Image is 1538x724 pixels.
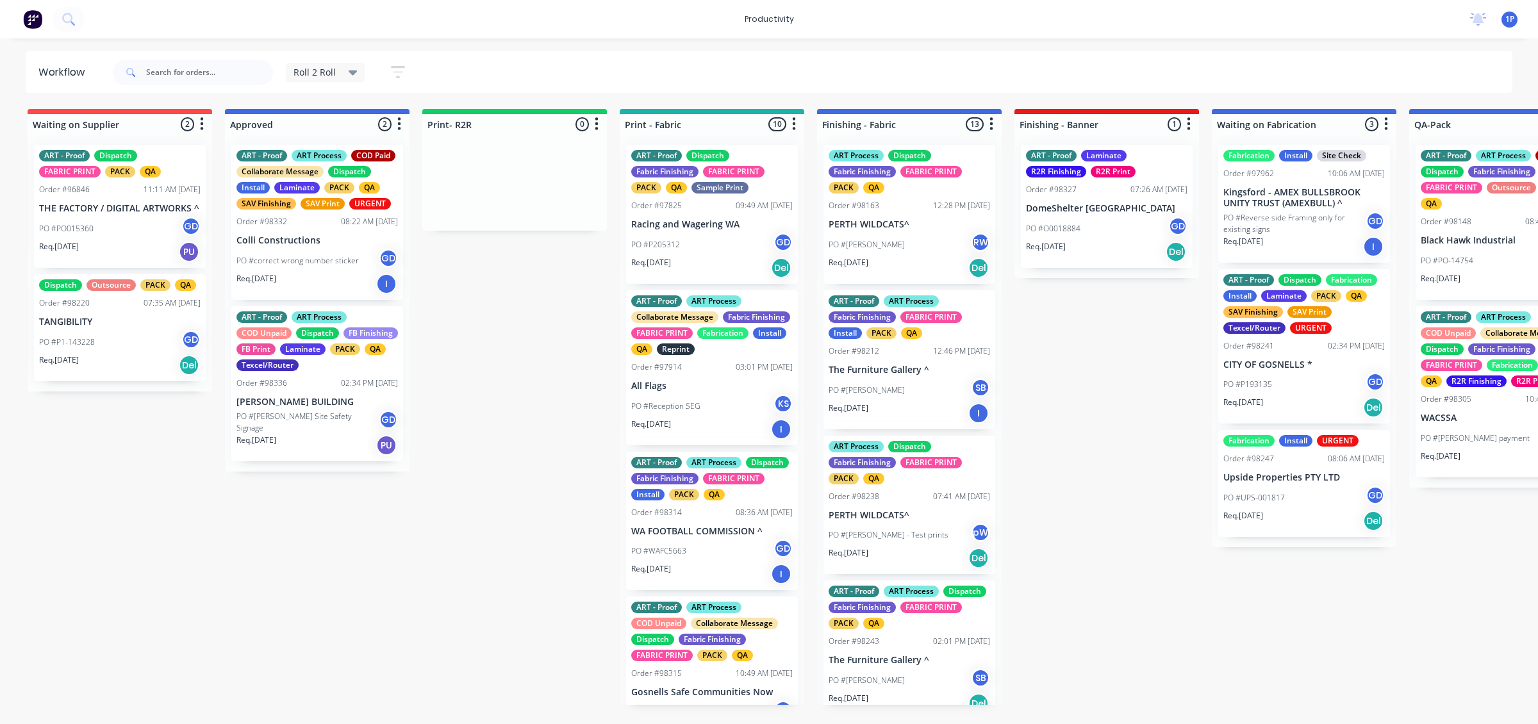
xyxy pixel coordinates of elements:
p: PO #PO-14754 [1421,255,1473,267]
div: pW [971,523,990,542]
div: Order #98336 [236,377,287,389]
div: Install [1279,150,1312,161]
span: 1P [1505,13,1514,25]
div: Del [771,258,791,278]
p: Req. [DATE] [236,273,276,284]
div: Order #98243 [829,636,879,647]
div: Install [1279,435,1312,447]
div: Sample Print [691,182,748,193]
p: The Furniture Gallery ^ [829,655,990,666]
div: QA [140,166,161,177]
div: Outsource [1487,182,1536,193]
div: QA [1421,198,1442,210]
div: ART Process [884,586,939,597]
div: Fabric Finishing [679,634,746,645]
div: Texcel/Router [1223,322,1286,334]
div: URGENT [349,198,391,210]
div: QA [863,182,884,193]
div: QA [365,343,386,355]
p: Req. [DATE] [1421,450,1460,462]
div: GD [773,233,793,252]
p: Req. [DATE] [1421,273,1460,284]
div: Fabric Finishing [829,311,896,323]
div: ART Process [829,441,884,452]
div: ART - Proof [631,457,682,468]
div: Dispatch [1421,343,1464,355]
p: PERTH WILDCATS^ [829,219,990,230]
div: PU [179,242,199,262]
div: Laminate [280,343,326,355]
div: Laminate [1081,150,1127,161]
div: FabricationInstallSite CheckOrder #9796210:06 AM [DATE]Kingsford - AMEX BULLSBROOK UNITY TRUST (A... [1218,145,1390,263]
p: PO #[PERSON_NAME] - Test prints [829,529,948,541]
div: ART - ProofDispatchFabric FinishingFABRIC PRINTPACKQASample PrintOrder #9782509:49 AM [DATE]Racin... [626,145,798,284]
div: ART - ProofDispatchFABRIC PRINTPACKQAOrder #9684611:11 AM [DATE]THE FACTORY / DIGITAL ARTWORKS ^P... [34,145,206,268]
div: ART - Proof [1026,150,1077,161]
p: Req. [DATE] [39,354,79,366]
div: Del [1363,397,1384,418]
div: QA [175,279,196,291]
div: ART - Proof [829,295,879,307]
div: 02:01 PM [DATE] [933,636,990,647]
p: Req. [DATE] [1026,241,1066,252]
div: GD [1168,217,1187,236]
div: PACK [330,343,360,355]
div: QA [901,327,922,339]
div: Order #97825 [631,200,682,211]
div: 10:49 AM [DATE] [736,668,793,679]
div: QA [666,182,687,193]
div: Dispatch [39,279,82,291]
div: I [376,274,397,294]
div: RW [971,233,990,252]
div: FB Print [236,343,276,355]
div: Order #98305 [1421,393,1471,405]
div: FABRIC PRINT [900,457,962,468]
div: R2R Finishing [1446,375,1507,387]
div: Collaborate Message [691,618,778,629]
div: SAV Print [301,198,345,210]
div: ART Process [1476,311,1531,323]
div: QA [1346,290,1367,302]
p: PO #P193135 [1223,379,1272,390]
div: URGENT [1317,435,1359,447]
p: Req. [DATE] [829,257,868,268]
div: Install [829,327,862,339]
p: Req. [DATE] [39,241,79,252]
div: FABRIC PRINT [1421,359,1482,371]
div: ART Process [686,295,741,307]
p: Req. [DATE] [631,563,671,575]
input: Search for orders... [146,60,273,85]
div: NS [773,700,793,720]
div: Dispatch [631,634,674,645]
div: 03:01 PM [DATE] [736,361,793,373]
div: Fabric Finishing [631,166,699,177]
div: 08:22 AM [DATE] [341,216,398,227]
p: Upside Properties PTY LTD [1223,472,1385,483]
div: ART - Proof [1223,274,1274,286]
div: 11:11 AM [DATE] [144,184,201,195]
div: Dispatch [746,457,789,468]
div: GD [1366,486,1385,505]
p: All Flags [631,381,793,391]
div: Order #98247 [1223,453,1274,465]
p: DomeShelter [GEOGRAPHIC_DATA] [1026,203,1187,214]
div: FabricationInstallURGENTOrder #9824708:06 AM [DATE]Upside Properties PTY LTDPO #UPS-001817GDReq.[... [1218,430,1390,537]
div: Dispatch [888,441,931,452]
div: productivity [738,10,800,29]
div: Order #98220 [39,297,90,309]
div: ART - Proof [236,150,287,161]
p: Req. [DATE] [829,402,868,414]
div: PACK [1311,290,1341,302]
div: ART Process [292,150,347,161]
div: I [771,419,791,440]
div: FABRIC PRINT [703,473,765,484]
div: COD Unpaid [1421,327,1476,339]
div: Fabric Finishing [829,602,896,613]
div: Fabric Finishing [1468,166,1535,177]
div: 02:34 PM [DATE] [1328,340,1385,352]
div: Dispatch [888,150,931,161]
div: QA [863,473,884,484]
div: FABRIC PRINT [631,650,693,661]
div: COD Unpaid [631,618,686,629]
div: Reprint [657,343,695,355]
